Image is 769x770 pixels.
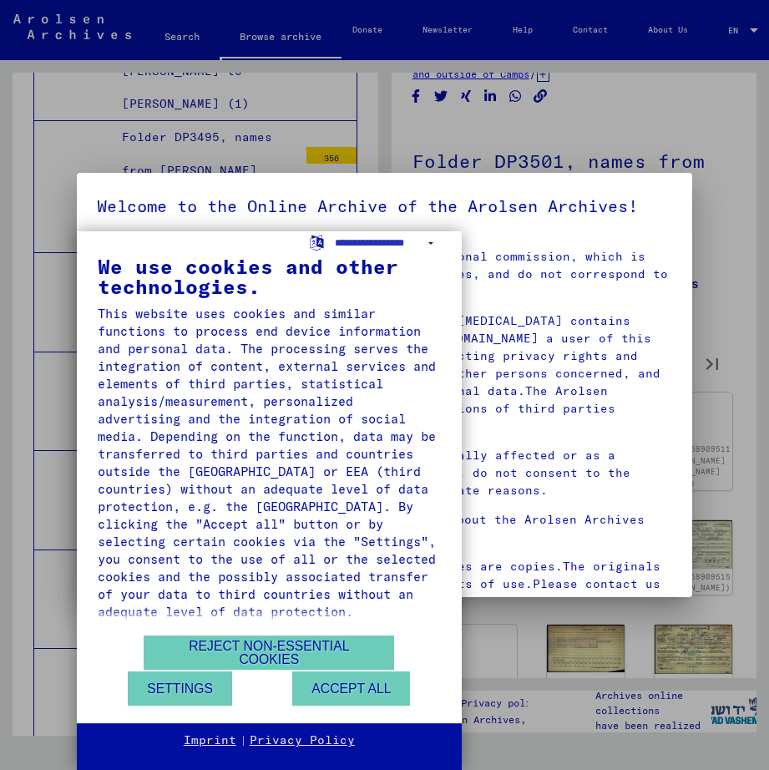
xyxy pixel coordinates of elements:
a: Imprint [184,732,236,749]
button: Reject non-essential cookies [144,636,394,670]
div: We use cookies and other technologies. [98,256,441,296]
button: Settings [128,671,232,706]
button: Accept all [292,671,410,706]
div: This website uses cookies and similar functions to process end device information and personal da... [98,305,441,621]
a: Privacy Policy [250,732,355,749]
